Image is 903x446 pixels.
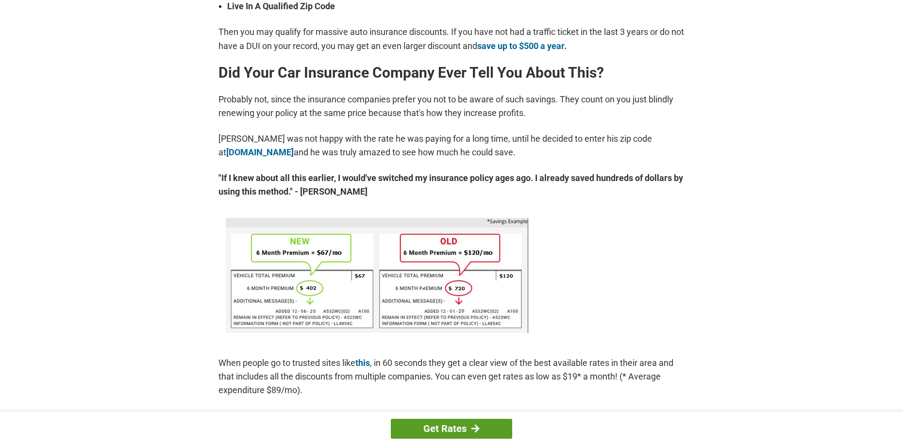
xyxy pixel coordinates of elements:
img: savings [226,218,528,333]
a: this [355,358,370,368]
p: When people go to trusted sites like , in 60 seconds they get a clear view of the best available ... [218,356,685,397]
a: [DOMAIN_NAME] [226,147,294,157]
strong: "If I knew about all this earlier, I would've switched my insurance policy ages ago. I already sa... [218,171,685,198]
h2: Did Your Car Insurance Company Ever Tell You About This? [218,65,685,81]
p: Probably not, since the insurance companies prefer you not to be aware of such savings. They coun... [218,93,685,120]
p: Then you may qualify for massive auto insurance discounts. If you have not had a traffic ticket i... [218,25,685,52]
p: [PERSON_NAME] was not happy with the rate he was paying for a long time, until he decided to ente... [218,132,685,159]
a: save up to $500 a year. [477,41,567,51]
a: Get Rates [391,419,512,439]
